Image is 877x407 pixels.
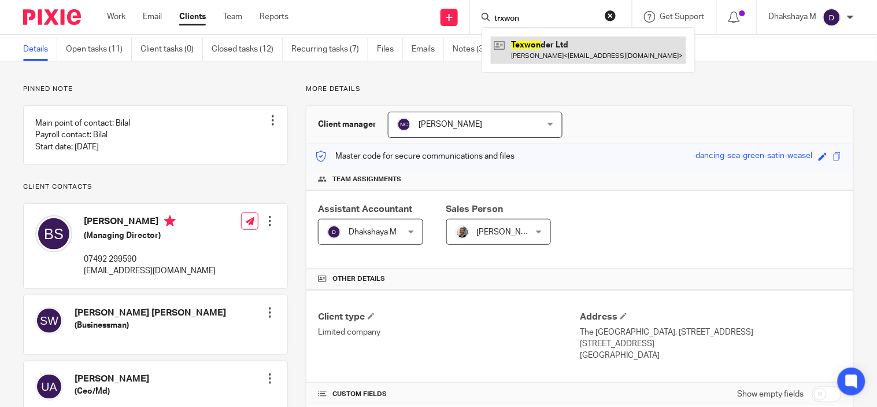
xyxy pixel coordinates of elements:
[493,14,597,24] input: Search
[140,38,203,61] a: Client tasks (0)
[84,230,216,241] h5: (Managing Director)
[23,182,288,192] p: Client contacts
[769,11,817,23] p: Dhakshaya M
[332,175,401,184] span: Team assignments
[456,225,469,239] img: Matt%20Circle.png
[179,11,206,23] a: Clients
[35,373,63,401] img: svg%3E
[35,215,72,252] img: svg%3E
[223,11,242,23] a: Team
[318,327,580,338] p: Limited company
[315,151,515,162] p: Master code for secure communications and files
[84,265,216,277] p: [EMAIL_ADDRESS][DOMAIN_NAME]
[75,373,149,385] h4: [PERSON_NAME]
[66,38,132,61] a: Open tasks (11)
[580,338,842,350] p: [STREET_ADDRESS]
[605,10,616,21] button: Clear
[580,327,842,338] p: The [GEOGRAPHIC_DATA], [STREET_ADDRESS]
[580,311,842,323] h4: Address
[107,11,125,23] a: Work
[306,85,854,94] p: More details
[377,38,403,61] a: Files
[318,390,580,399] h4: CUSTOM FIELDS
[164,215,176,227] i: Primary
[580,350,842,361] p: [GEOGRAPHIC_DATA]
[260,11,288,23] a: Reports
[23,9,81,25] img: Pixie
[349,228,397,236] span: Dhakshaya M
[318,204,412,214] span: Assistant Accountant
[412,38,444,61] a: Emails
[453,38,495,61] a: Notes (3)
[75,386,149,397] h5: (Ceo/Md)
[327,225,341,239] img: svg%3E
[397,118,411,131] img: svg%3E
[23,38,57,61] a: Details
[738,388,804,400] label: Show empty fields
[318,311,580,323] h4: Client type
[212,38,283,61] a: Closed tasks (12)
[823,8,841,27] img: svg%3E
[318,119,376,130] h3: Client manager
[143,11,162,23] a: Email
[446,204,504,214] span: Sales Person
[419,120,482,129] span: [PERSON_NAME]
[75,307,226,319] h4: [PERSON_NAME] [PERSON_NAME]
[75,320,226,331] h5: (Businessman)
[84,254,216,265] p: 07492 299590
[660,13,705,21] span: Get Support
[23,85,288,94] p: Pinned note
[35,307,63,335] img: svg%3E
[477,228,541,236] span: [PERSON_NAME]
[696,150,813,163] div: dancing-sea-green-satin-weasel
[332,274,385,284] span: Other details
[291,38,368,61] a: Recurring tasks (7)
[84,215,216,230] h4: [PERSON_NAME]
